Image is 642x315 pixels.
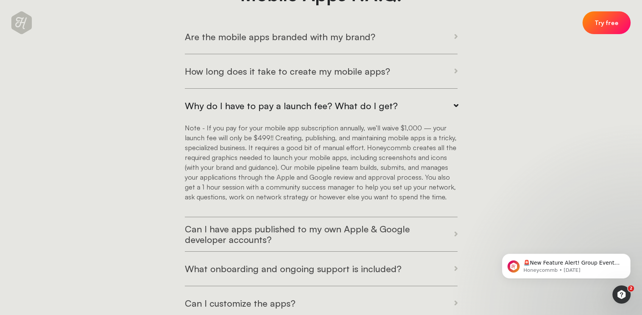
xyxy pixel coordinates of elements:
button: Are the mobile apps branded with my brand? [185,20,458,54]
div: Note - If you pay for your mobile app subscription annually, we’ll waive $1,000 — your launch fee... [185,123,458,202]
span: Scroll to top [11,11,32,34]
h3: Why do I have to pay a launch fee? What do I get? [185,100,398,111]
button: Why do I have to pay a launch fee? What do I get? [185,89,458,123]
h3: What onboarding and ongoing support is included? [185,263,401,274]
h3: How long does it take to create my mobile apps? [185,66,390,77]
button: How long does it take to create my mobile apps? [185,54,458,88]
h3: Are the mobile apps branded with my brand? [185,31,375,42]
a: Try free [583,11,631,34]
h3: Can I customize the apps? [185,298,295,309]
button: What onboarding and ongoing support is included? [185,252,458,286]
h3: Can I have apps published to my own Apple & Google developer accounts? [185,224,443,246]
span: 2 [628,285,634,291]
span: Try free [595,19,619,27]
iframe: Intercom live chat [612,285,631,304]
button: Can I have apps published to my own Apple & Google developer accounts? [185,217,458,251]
iframe: Intercom notifications message [490,238,642,295]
